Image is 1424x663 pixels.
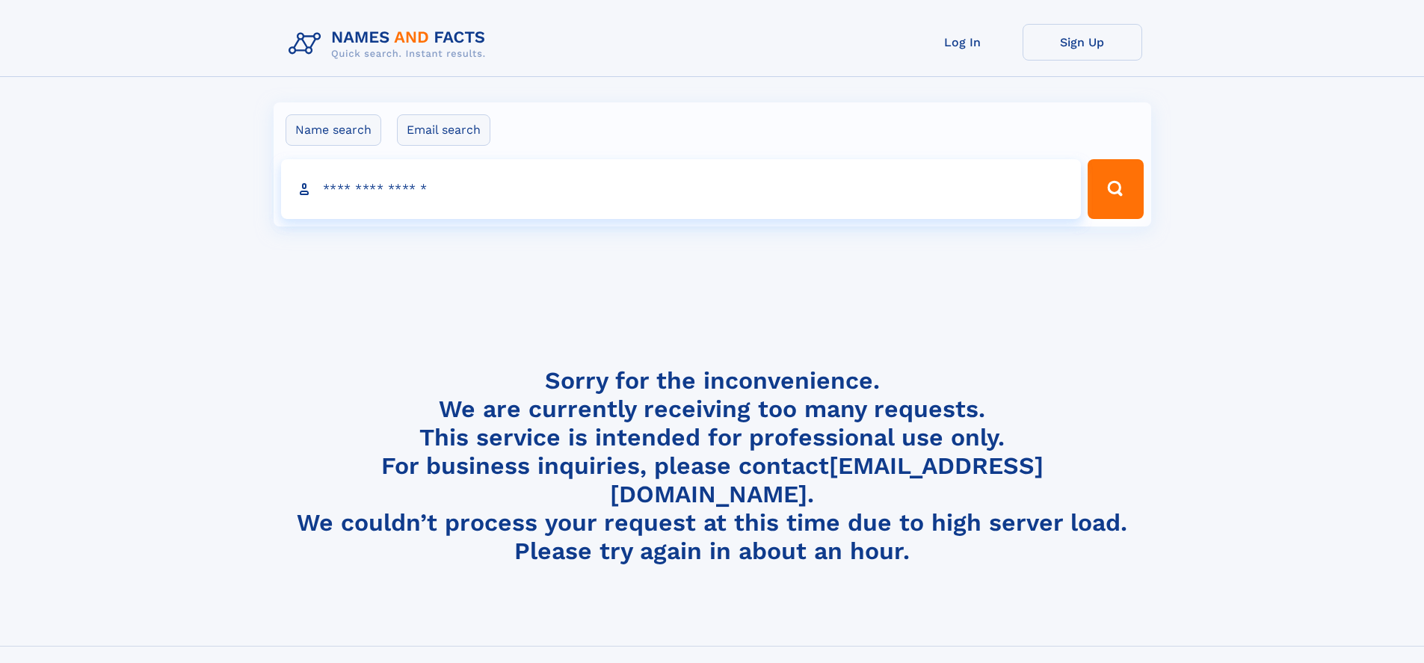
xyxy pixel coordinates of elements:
[610,451,1044,508] a: [EMAIL_ADDRESS][DOMAIN_NAME]
[903,24,1023,61] a: Log In
[283,366,1142,566] h4: Sorry for the inconvenience. We are currently receiving too many requests. This service is intend...
[1023,24,1142,61] a: Sign Up
[286,114,381,146] label: Name search
[397,114,490,146] label: Email search
[1088,159,1143,219] button: Search Button
[283,24,498,64] img: Logo Names and Facts
[281,159,1082,219] input: search input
